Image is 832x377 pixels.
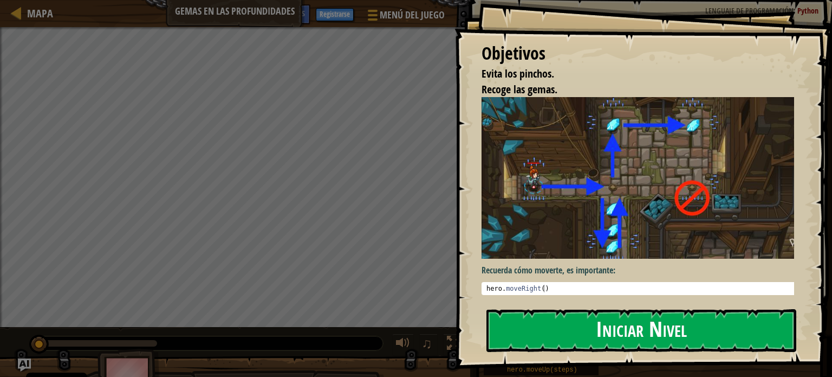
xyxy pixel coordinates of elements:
[421,335,432,352] span: ♫
[482,41,794,66] div: Objetivos
[468,66,791,82] li: Evita los pinchos.
[247,8,265,18] span: Ask AI
[468,82,791,98] li: Recoge las gemas.
[443,334,465,356] button: Alterna pantalla completa.
[359,4,451,30] button: Menú del Juego
[380,8,445,22] span: Menú del Juego
[18,359,31,372] button: Ask AI
[242,4,271,24] button: Ask AI
[276,8,305,18] span: Consejos
[316,8,354,21] button: Registrarse
[419,334,438,356] button: ♫
[486,309,796,352] button: Iniciar Nivel
[22,6,53,21] a: Mapa
[27,6,53,21] span: Mapa
[482,82,557,97] span: Recoge las gemas.
[482,66,554,81] span: Evita los pinchos.
[392,334,414,356] button: Ajustar volúmen
[482,264,802,277] p: Recuerda cómo moverte, es importante:
[482,97,802,259] img: Gemas en las profundidades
